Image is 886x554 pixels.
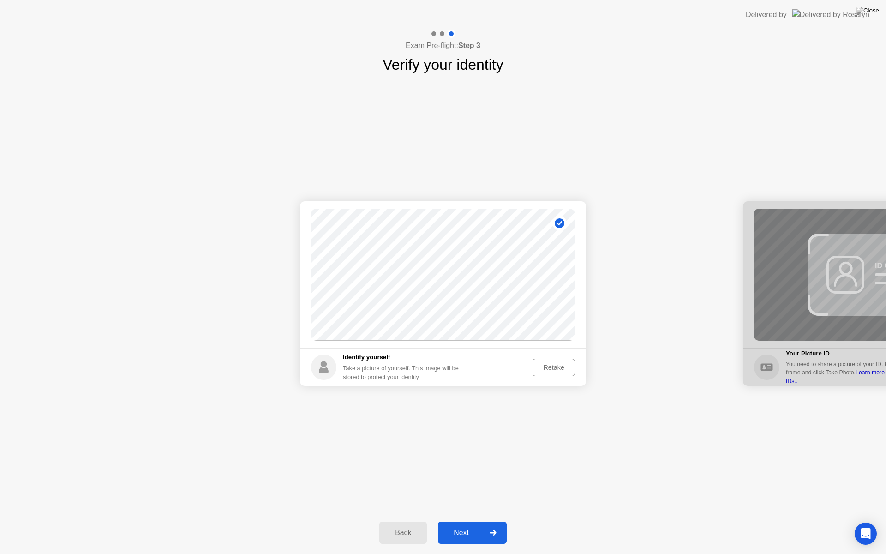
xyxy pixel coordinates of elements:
h1: Verify your identity [383,54,503,76]
img: Close [856,7,879,14]
button: Back [379,522,427,544]
div: Delivered by [746,9,787,20]
div: Back [382,529,424,537]
h5: Identify yourself [343,353,466,362]
button: Retake [533,359,575,376]
button: Next [438,522,507,544]
div: Open Intercom Messenger [855,523,877,545]
img: Delivered by Rosalyn [792,9,869,20]
b: Step 3 [458,42,480,49]
div: Take a picture of yourself. This image will be stored to protect your identity [343,364,466,381]
h4: Exam Pre-flight: [406,40,480,51]
div: Next [441,529,482,537]
div: Retake [536,364,572,371]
